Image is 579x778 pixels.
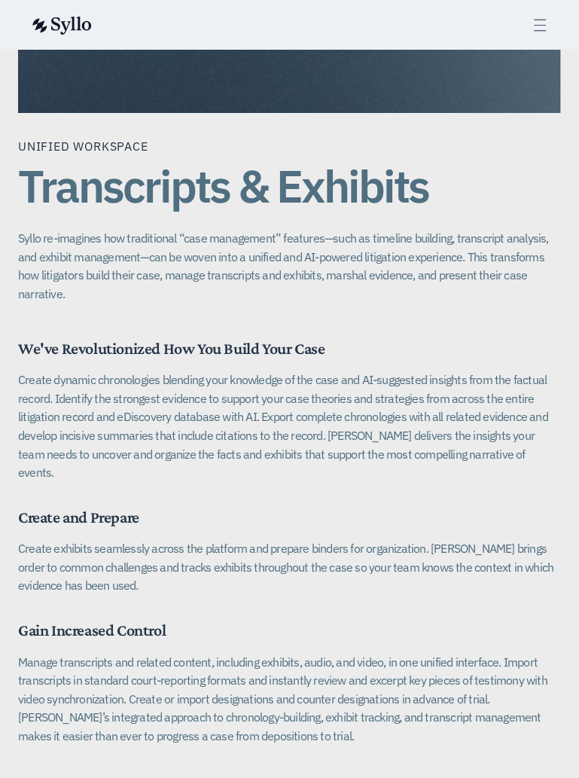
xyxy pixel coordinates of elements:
p: Syllo re-imagines how traditional “case management” features—such as timeline building, transcrip... [18,229,561,304]
span: Create and Prepare [18,508,139,526]
span: We've Revolutionized How You Build Your Case [18,339,325,358]
h2: Transcripts & Exhibits [18,161,561,211]
span: Gain Increased Control [18,621,166,639]
img: syllo [30,17,92,35]
p: Create exhibits seamlessly across the platform and prepare binders for organization. [PERSON_NAME... [18,539,561,595]
p: Manage transcripts and related content, including exhibits, audio, and video, in one unified inte... [18,653,561,746]
p: Unified Workspace [18,137,561,155]
p: Create dynamic chronologies blending your knowledge of the case and AI-suggested insights from th... [18,371,561,482]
